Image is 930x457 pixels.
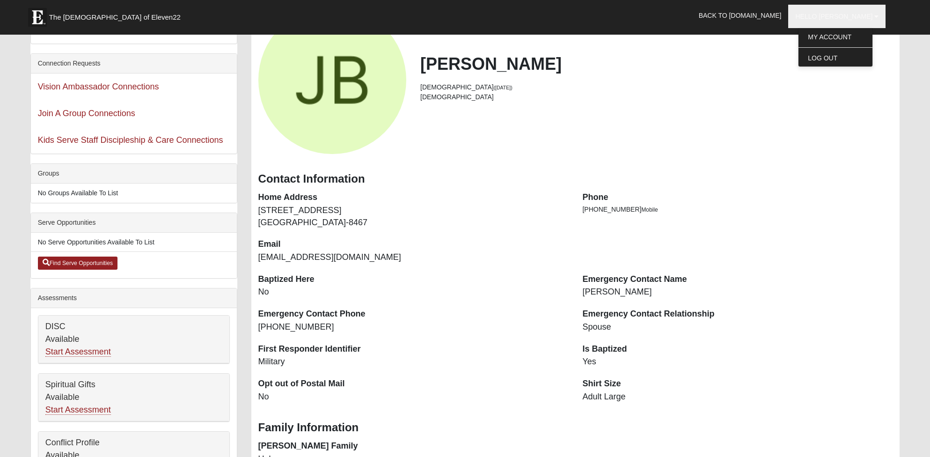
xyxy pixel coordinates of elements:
[38,374,229,421] div: Spiritual Gifts Available
[258,238,569,251] dt: Email
[582,308,893,320] dt: Emergency Contact Relationship
[38,316,229,363] div: DISC Available
[494,85,513,90] small: ([DATE])
[420,92,893,102] li: [DEMOGRAPHIC_DATA]
[582,205,893,214] li: [PHONE_NUMBER]
[258,378,569,390] dt: Opt out of Postal Mail
[582,391,893,403] dd: Adult Large
[31,213,237,233] div: Serve Opportunities
[258,205,569,228] dd: [STREET_ADDRESS] [GEOGRAPHIC_DATA]-8467
[582,356,893,368] dd: Yes
[420,54,893,74] h2: [PERSON_NAME]
[31,164,237,184] div: Groups
[258,421,893,435] h3: Family Information
[31,184,237,203] li: No Groups Available To List
[31,288,237,308] div: Assessments
[45,405,111,415] a: Start Assessment
[420,82,893,92] li: [DEMOGRAPHIC_DATA]
[258,321,569,333] dd: [PHONE_NUMBER]
[45,347,111,357] a: Start Assessment
[258,273,569,286] dt: Baptized Here
[49,13,181,22] span: The [DEMOGRAPHIC_DATA] of Eleven22
[258,308,569,320] dt: Emergency Contact Phone
[258,251,569,264] dd: [EMAIL_ADDRESS][DOMAIN_NAME]
[258,172,893,186] h3: Contact Information
[582,273,893,286] dt: Emergency Contact Name
[582,192,893,204] dt: Phone
[258,440,569,452] dt: [PERSON_NAME] Family
[641,206,658,213] span: Mobile
[38,257,118,270] a: Find Serve Opportunities
[692,4,789,27] a: Back to [DOMAIN_NAME]
[31,233,237,252] li: No Serve Opportunities Available To List
[258,286,569,298] dd: No
[582,378,893,390] dt: Shirt Size
[582,321,893,333] dd: Spouse
[798,52,872,64] a: Log Out
[582,286,893,298] dd: [PERSON_NAME]
[258,192,569,204] dt: Home Address
[38,82,159,91] a: Vision Ambassador Connections
[798,31,872,43] a: My Account
[38,109,135,118] a: Join A Group Connections
[788,5,886,28] a: Hello [PERSON_NAME]
[258,356,569,368] dd: Military
[38,135,223,145] a: Kids Serve Staff Discipleship & Care Connections
[28,8,47,27] img: Eleven22 logo
[795,13,872,20] span: Hello [PERSON_NAME]
[258,343,569,355] dt: First Responder Identifier
[258,391,569,403] dd: No
[582,343,893,355] dt: Is Baptized
[31,54,237,74] div: Connection Requests
[258,6,406,154] a: View Fullsize Photo
[23,3,211,27] a: The [DEMOGRAPHIC_DATA] of Eleven22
